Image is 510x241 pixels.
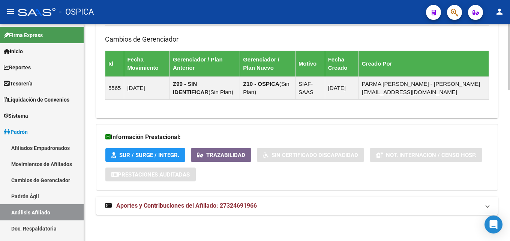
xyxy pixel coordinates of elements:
span: SUR / SURGE / INTEGR. [119,152,179,159]
mat-icon: menu [6,7,15,16]
button: Trazabilidad [191,148,251,162]
span: Sin Certificado Discapacidad [271,152,358,159]
td: ( ) [170,76,240,99]
span: Sin Plan [243,81,289,95]
td: [DATE] [325,76,358,99]
td: SIAF-SAAS [295,76,325,99]
th: Fecha Movimiento [124,51,170,76]
td: PARMA [PERSON_NAME] - [PERSON_NAME][EMAIL_ADDRESS][DOMAIN_NAME] [358,76,489,99]
span: Sistema [4,112,28,120]
span: Liquidación de Convenios [4,96,69,104]
th: Motivo [295,51,325,76]
button: Not. Internacion / Censo Hosp. [370,148,482,162]
h3: Información Prestacional: [105,132,489,142]
span: Inicio [4,47,23,55]
span: Trazabilidad [206,152,245,159]
span: Firma Express [4,31,43,39]
span: - OSPICA [59,4,94,20]
span: Sin Plan [210,89,231,95]
th: Gerenciador / Plan Anterior [170,51,240,76]
span: Tesorería [4,79,33,88]
th: Gerenciador / Plan Nuevo [240,51,295,76]
th: Fecha Creado [325,51,358,76]
span: Padrón [4,128,28,136]
td: [DATE] [124,76,170,99]
th: Creado Por [358,51,489,76]
button: Sin Certificado Discapacidad [257,148,364,162]
td: ( ) [240,76,295,99]
button: SUR / SURGE / INTEGR. [105,148,185,162]
mat-icon: person [495,7,504,16]
span: Aportes y Contribuciones del Afiliado: 27324691966 [116,202,257,209]
strong: Z99 - SIN IDENTIFICAR [173,81,208,95]
h3: Cambios de Gerenciador [105,34,489,45]
span: Prestaciones Auditadas [118,171,190,178]
strong: Z10 - OSPICA [243,81,279,87]
span: Reportes [4,63,31,72]
span: Not. Internacion / Censo Hosp. [386,152,476,159]
button: Prestaciones Auditadas [105,168,196,181]
div: Open Intercom Messenger [484,216,502,234]
td: 5565 [105,76,124,99]
mat-expansion-panel-header: Aportes y Contribuciones del Afiliado: 27324691966 [96,197,498,215]
th: Id [105,51,124,76]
